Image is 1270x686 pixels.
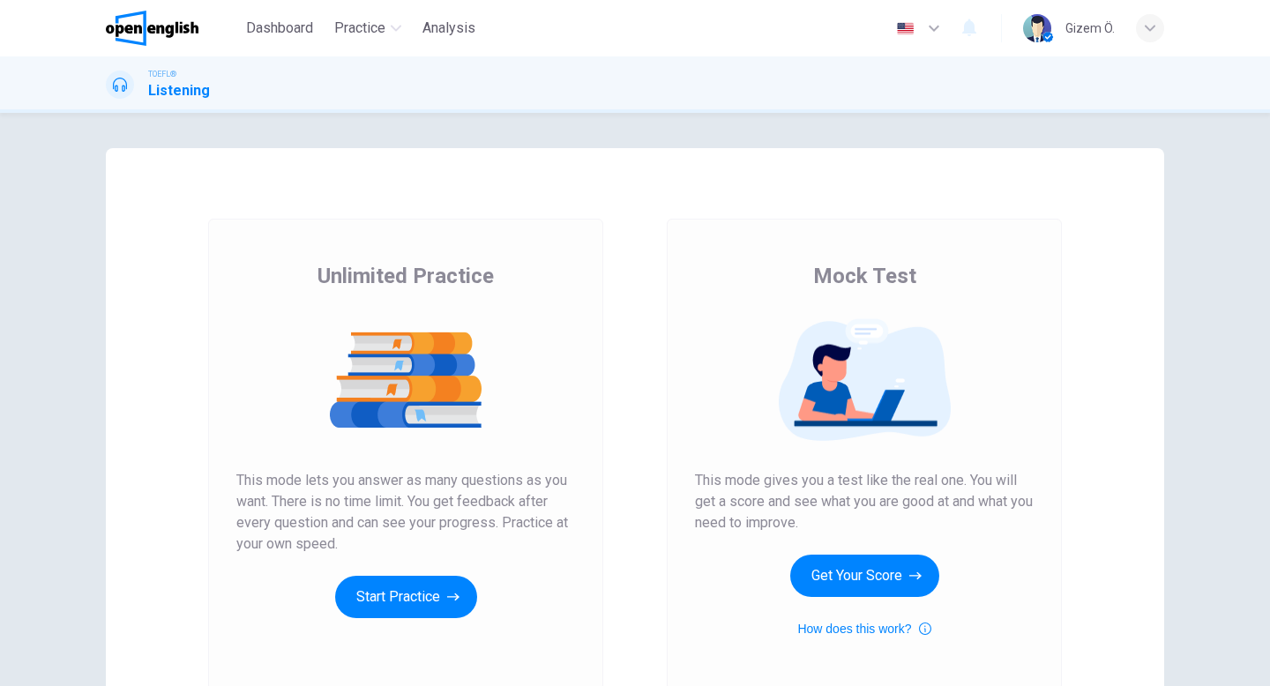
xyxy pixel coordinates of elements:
[239,12,320,44] button: Dashboard
[246,18,313,39] span: Dashboard
[317,262,494,290] span: Unlimited Practice
[236,470,575,555] span: This mode lets you answer as many questions as you want. There is no time limit. You get feedback...
[1065,18,1115,39] div: Gizem Ö.
[1023,14,1051,42] img: Profile picture
[894,22,916,35] img: en
[148,68,176,80] span: TOEFL®
[335,576,477,618] button: Start Practice
[148,80,210,101] h1: Listening
[415,12,482,44] button: Analysis
[790,555,939,597] button: Get Your Score
[813,262,916,290] span: Mock Test
[695,470,1034,533] span: This mode gives you a test like the real one. You will get a score and see what you are good at a...
[106,11,239,46] a: OpenEnglish logo
[334,18,385,39] span: Practice
[797,618,930,639] button: How does this work?
[422,18,475,39] span: Analysis
[327,12,408,44] button: Practice
[106,11,198,46] img: OpenEnglish logo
